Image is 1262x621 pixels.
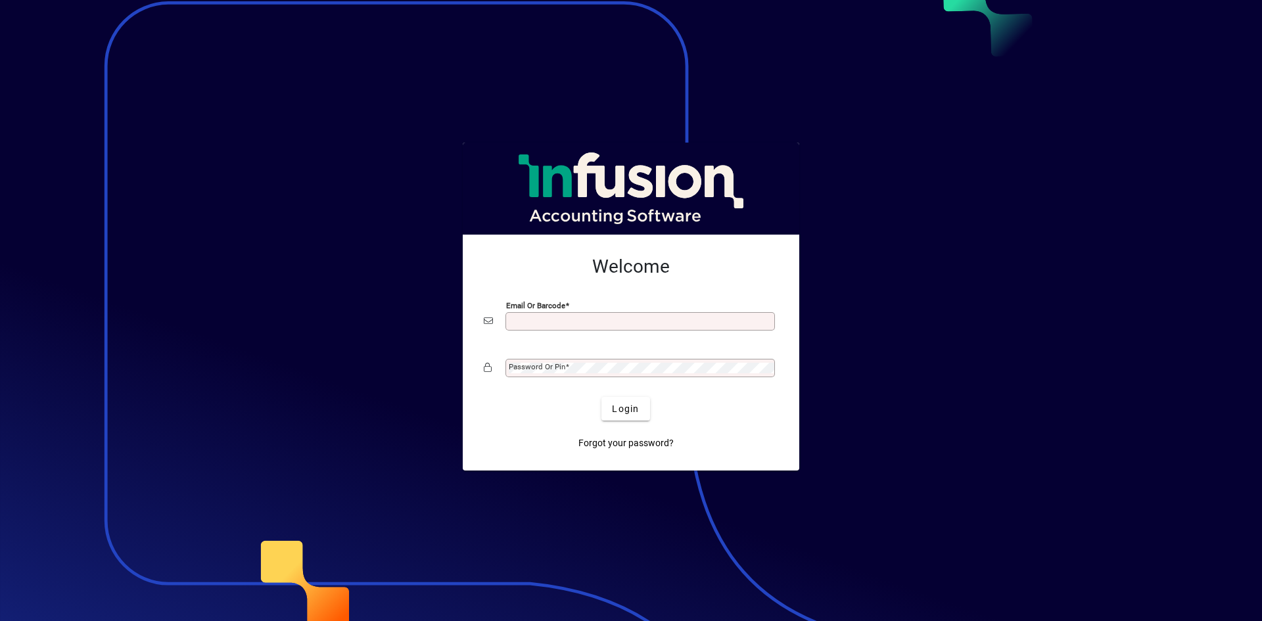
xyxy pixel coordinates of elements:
[484,256,778,278] h2: Welcome
[573,431,679,455] a: Forgot your password?
[601,397,649,421] button: Login
[612,402,639,416] span: Login
[578,436,674,450] span: Forgot your password?
[506,301,565,310] mat-label: Email or Barcode
[509,362,565,371] mat-label: Password or Pin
